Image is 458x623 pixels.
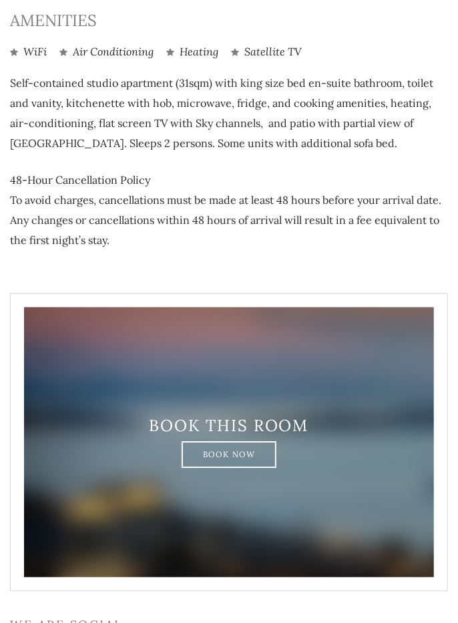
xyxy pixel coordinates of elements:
a: Book Now [182,441,277,468]
li: Heating [166,44,218,59]
li: Satellite TV [231,44,302,59]
p: Self-contained studio apartment (31sqm) with king size bed en-suite bathroom, toilet and vanity, ... [10,73,448,153]
li: Air Conditioning [59,44,154,59]
li: WiFi [10,44,47,59]
p: 48-Hour Cancellation Policy To avoid charges, cancellations must be made at least 48 hours before... [10,170,448,250]
h3: Amenities [10,11,448,31]
h3: Book This Room [47,417,411,437]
